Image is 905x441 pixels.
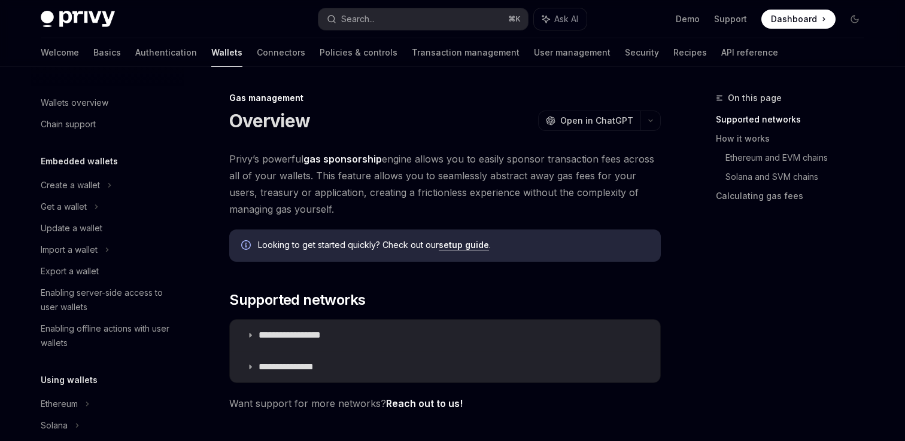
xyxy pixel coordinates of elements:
div: Get a wallet [41,200,87,214]
div: Chain support [41,117,96,131]
div: Solana [41,418,68,433]
div: Export a wallet [41,264,99,278]
div: Import a wallet [41,243,98,257]
a: Wallets [211,38,242,67]
a: Welcome [41,38,79,67]
span: Open in ChatGPT [560,115,633,127]
h5: Embedded wallets [41,154,118,169]
span: Supported networks [229,290,365,310]
button: Open in ChatGPT [538,111,640,131]
a: Ethereum and EVM chains [725,148,874,167]
div: Ethereum [41,397,78,411]
span: ⌘ K [508,14,521,24]
span: Want support for more networks? [229,395,661,412]
svg: Info [241,240,253,252]
span: Privy’s powerful engine allows you to easily sponsor transaction fees across all of your wallets.... [229,151,661,218]
h5: Using wallets [41,373,98,387]
span: Ask AI [554,13,578,25]
a: Export a wallet [31,261,184,282]
button: Search...⌘K [318,8,528,30]
a: Policies & controls [320,38,397,67]
h1: Overview [229,110,310,131]
span: On this page [728,91,782,105]
a: API reference [721,38,778,67]
a: Security [625,38,659,67]
span: Looking to get started quickly? Check out our . [258,239,649,251]
a: Supported networks [716,110,874,129]
a: Chain support [31,114,184,135]
a: How it works [716,129,874,148]
a: Update a wallet [31,218,184,239]
div: Enabling server-side access to user wallets [41,286,177,314]
a: Authentication [135,38,197,67]
a: Demo [676,13,700,25]
button: Toggle dark mode [845,10,864,29]
a: Enabling offline actions with user wallets [31,318,184,354]
a: Basics [93,38,121,67]
a: Solana and SVM chains [725,167,874,186]
div: Gas management [229,92,661,104]
div: Search... [341,12,375,26]
a: Support [714,13,747,25]
a: Reach out to us! [386,397,463,410]
a: Connectors [257,38,305,67]
a: User management [534,38,611,67]
a: Enabling server-side access to user wallets [31,282,184,318]
div: Wallets overview [41,96,108,110]
a: Transaction management [412,38,520,67]
a: Dashboard [761,10,836,29]
span: Dashboard [771,13,817,25]
a: Wallets overview [31,92,184,114]
div: Create a wallet [41,178,100,192]
button: Ask AI [534,8,587,30]
img: dark logo [41,11,115,27]
a: setup guide [439,240,489,250]
div: Enabling offline actions with user wallets [41,321,177,350]
a: Recipes [673,38,707,67]
a: Calculating gas fees [716,186,874,206]
div: Update a wallet [41,221,102,235]
strong: gas sponsorship [303,153,382,165]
